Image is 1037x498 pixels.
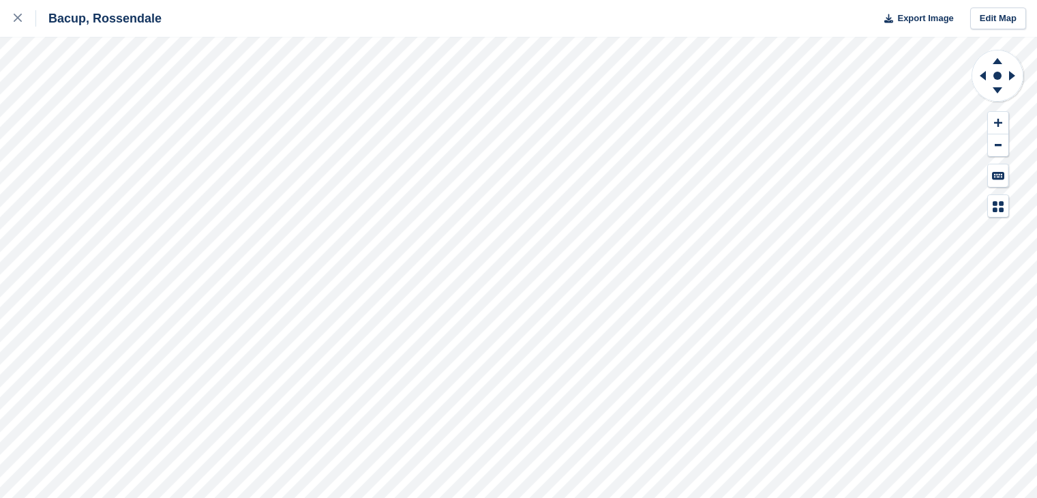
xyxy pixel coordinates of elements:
button: Export Image [876,8,954,30]
a: Edit Map [970,8,1026,30]
span: Export Image [897,12,953,25]
button: Map Legend [988,195,1008,218]
button: Zoom In [988,112,1008,134]
div: Bacup, Rossendale [36,10,162,27]
button: Zoom Out [988,134,1008,157]
button: Keyboard Shortcuts [988,164,1008,187]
